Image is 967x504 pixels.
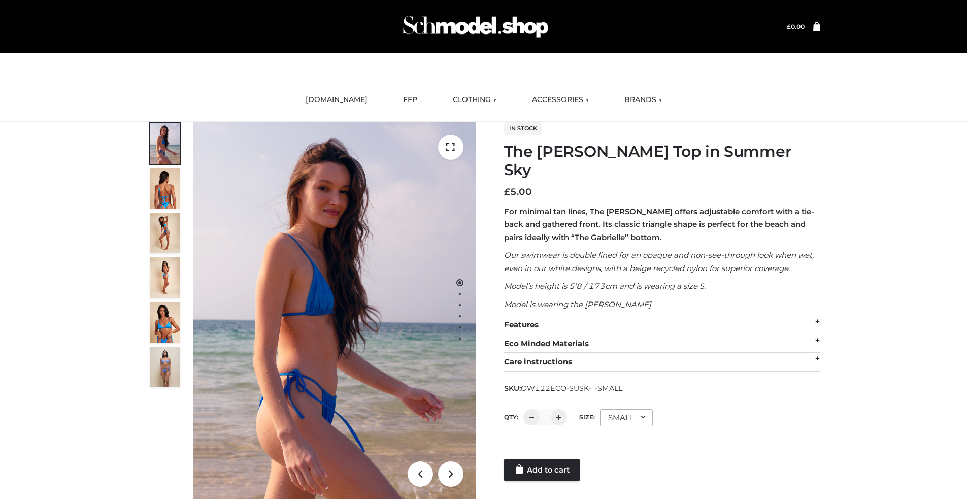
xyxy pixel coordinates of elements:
[150,347,180,387] img: SSVC.jpg
[504,122,542,135] span: In stock
[504,382,623,394] span: SKU:
[504,459,580,481] a: Add to cart
[150,168,180,209] img: 5.Alex-top_CN-1-1_1-1.jpg
[504,143,820,179] h1: The [PERSON_NAME] Top in Summer Sky
[504,413,518,421] label: QTY:
[150,123,180,164] img: 1.Alex-top_SS-1_4464b1e7-c2c9-4e4b-a62c-58381cd673c0-1.jpg
[579,413,595,421] label: Size:
[504,299,651,309] em: Model is wearing the [PERSON_NAME]
[504,186,532,197] bdi: 5.00
[298,89,375,111] a: [DOMAIN_NAME]
[600,409,653,426] div: SMALL
[150,302,180,343] img: 2.Alex-top_CN-1-1-2.jpg
[395,89,425,111] a: FFP
[787,23,791,30] span: £
[445,89,504,111] a: CLOTHING
[617,89,670,111] a: BRANDS
[787,23,805,30] a: £0.00
[193,122,476,499] img: 1.Alex-top_SS-1_4464b1e7-c2c9-4e4b-a62c-58381cd673c0 (1)
[504,186,510,197] span: £
[150,213,180,253] img: 4.Alex-top_CN-1-1-2.jpg
[521,384,622,393] span: OW122ECO-SUSK-_-SMALL
[787,23,805,30] bdi: 0.00
[504,316,820,334] div: Features
[504,334,820,353] div: Eco Minded Materials
[524,89,596,111] a: ACCESSORIES
[504,207,814,242] strong: For minimal tan lines, The [PERSON_NAME] offers adjustable comfort with a tie-back and gathered f...
[504,250,814,273] em: Our swimwear is double lined for an opaque and non-see-through look when wet, even in our white d...
[504,353,820,372] div: Care instructions
[399,7,552,47] img: Schmodel Admin 964
[504,281,706,291] em: Model’s height is 5’8 / 173cm and is wearing a size S.
[150,257,180,298] img: 3.Alex-top_CN-1-1-2.jpg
